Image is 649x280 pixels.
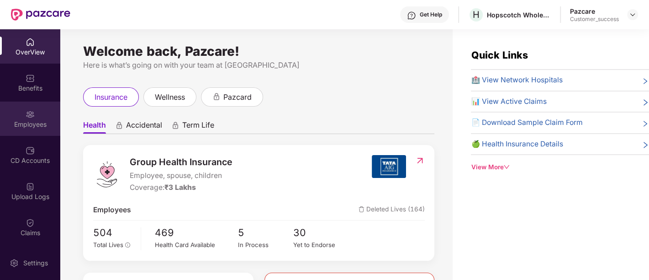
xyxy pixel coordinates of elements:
[11,9,70,21] img: New Pazcare Logo
[238,240,293,250] div: In Process
[642,119,649,129] span: right
[471,49,528,61] span: Quick Links
[503,164,510,170] span: down
[359,206,364,212] img: deleteIcon
[372,155,406,178] img: insurerIcon
[223,92,252,103] span: pazcard
[471,139,563,150] span: 🍏 Health Insurance Details
[26,74,35,83] img: svg+xml;base64,PHN2ZyBpZD0iQmVuZWZpdHMiIHhtbG5zPSJodHRwOi8vd3d3LnczLm9yZy8yMDAwL3N2ZyIgd2lkdGg9Ij...
[93,241,123,248] span: Total Lives
[115,121,123,129] div: animation
[629,11,636,18] img: svg+xml;base64,PHN2ZyBpZD0iRHJvcGRvd24tMzJ4MzIiIHhtbG5zPSJodHRwOi8vd3d3LnczLm9yZy8yMDAwL3N2ZyIgd2...
[126,120,162,134] span: Accidental
[212,92,221,101] div: animation
[471,75,562,86] span: 🏥 View Network Hospitals
[130,182,232,194] div: Coverage:
[155,225,238,240] span: 469
[487,11,551,19] div: Hopscotch Wholesale Trading Private Limited
[164,183,196,192] span: ₹3 Lakhs
[83,48,434,55] div: Welcome back, Pazcare!
[471,96,546,108] span: 📊 View Active Claims
[21,258,51,268] div: Settings
[182,120,214,134] span: Term Life
[471,117,582,129] span: 📄 Download Sample Claim Form
[155,240,238,250] div: Health Card Available
[26,218,35,227] img: svg+xml;base64,PHN2ZyBpZD0iQ2xhaW0iIHhtbG5zPSJodHRwOi8vd3d3LnczLm9yZy8yMDAwL3N2ZyIgd2lkdGg9IjIwIi...
[171,121,179,129] div: animation
[415,156,425,165] img: RedirectIcon
[83,59,434,71] div: Here is what’s going on with your team at [GEOGRAPHIC_DATA]
[95,92,127,103] span: insurance
[130,155,232,169] span: Group Health Insurance
[130,170,232,182] span: Employee, spouse, children
[293,240,348,250] div: Yet to Endorse
[570,16,619,23] div: Customer_success
[125,242,131,248] span: info-circle
[293,225,348,240] span: 30
[570,7,619,16] div: Pazcare
[238,225,293,240] span: 5
[420,11,442,18] div: Get Help
[642,76,649,86] span: right
[10,258,19,268] img: svg+xml;base64,PHN2ZyBpZD0iU2V0dGluZy0yMHgyMCIgeG1sbnM9Imh0dHA6Ly93d3cudzMub3JnLzIwMDAvc3ZnIiB3aW...
[471,162,649,172] div: View More
[93,225,135,240] span: 504
[83,120,106,134] span: Health
[26,146,35,155] img: svg+xml;base64,PHN2ZyBpZD0iQ0RfQWNjb3VudHMiIGRhdGEtbmFtZT0iQ0QgQWNjb3VudHMiIHhtbG5zPSJodHRwOi8vd3...
[26,110,35,119] img: svg+xml;base64,PHN2ZyBpZD0iRW1wbG95ZWVzIiB4bWxucz0iaHR0cDovL3d3dy53My5vcmcvMjAwMC9zdmciIHdpZHRoPS...
[359,205,425,216] span: Deleted Lives (164)
[26,182,35,191] img: svg+xml;base64,PHN2ZyBpZD0iVXBsb2FkX0xvZ3MiIGRhdGEtbmFtZT0iVXBsb2FkIExvZ3MiIHhtbG5zPSJodHRwOi8vd3...
[93,161,121,188] img: logo
[155,92,185,103] span: wellness
[473,9,480,20] span: H
[93,205,131,216] span: Employees
[642,140,649,150] span: right
[407,11,416,20] img: svg+xml;base64,PHN2ZyBpZD0iSGVscC0zMngzMiIgeG1sbnM9Imh0dHA6Ly93d3cudzMub3JnLzIwMDAvc3ZnIiB3aWR0aD...
[642,98,649,108] span: right
[26,38,35,47] img: svg+xml;base64,PHN2ZyBpZD0iSG9tZSIgeG1sbnM9Imh0dHA6Ly93d3cudzMub3JnLzIwMDAvc3ZnIiB3aWR0aD0iMjAiIG...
